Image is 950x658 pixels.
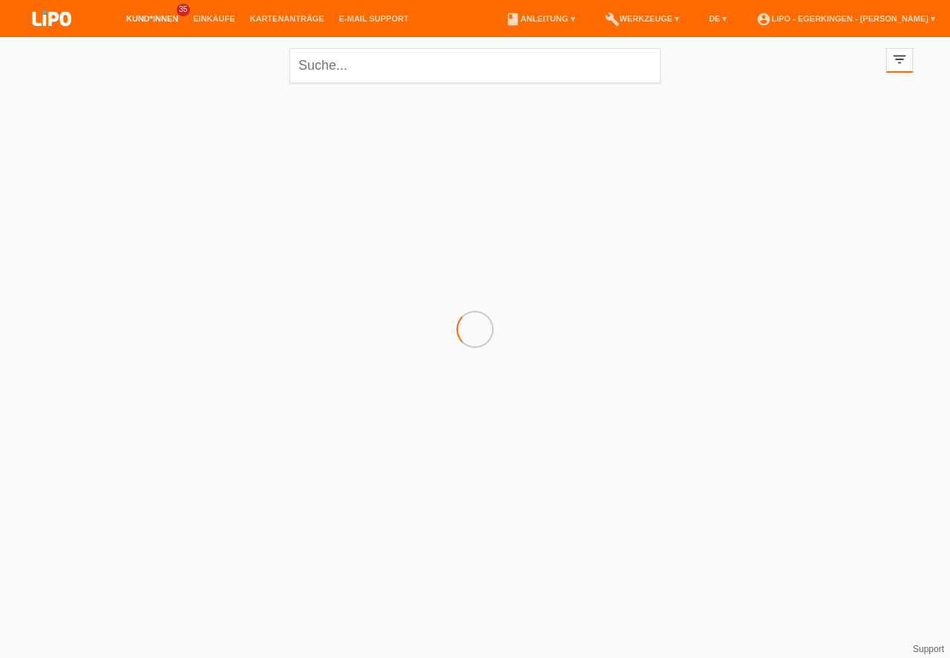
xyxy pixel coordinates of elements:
a: Einkäufe [186,14,242,23]
i: book [505,12,520,27]
a: Kartenanträge [243,14,332,23]
a: LIPO pay [15,30,89,42]
input: Suche... [289,48,661,83]
a: account_circleLIPO - Egerkingen - [PERSON_NAME] ▾ [749,14,943,23]
a: bookAnleitung ▾ [498,14,582,23]
a: Kund*innen [119,14,186,23]
a: E-Mail Support [332,14,416,23]
span: 35 [177,4,190,16]
i: filter_list [891,51,908,68]
a: DE ▾ [701,14,734,23]
i: build [605,12,620,27]
a: Support [913,644,944,654]
a: buildWerkzeuge ▾ [597,14,687,23]
i: account_circle [756,12,771,27]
